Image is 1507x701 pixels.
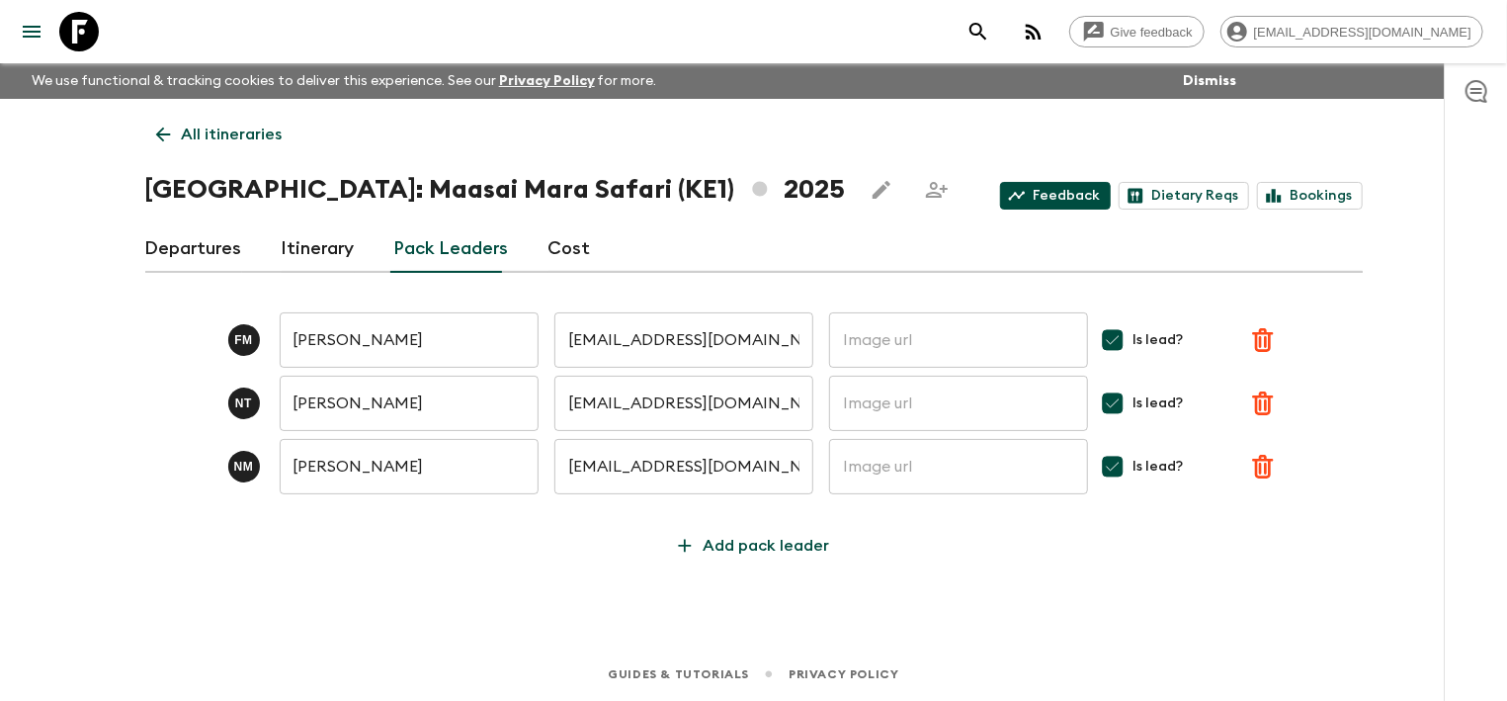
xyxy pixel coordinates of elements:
a: All itineraries [145,115,293,154]
a: Departures [145,225,242,273]
input: Image url [829,439,1088,494]
span: Give feedback [1100,25,1204,40]
input: Pack leader's email address [554,312,813,368]
p: N T [235,395,252,411]
a: Dietary Reqs [1119,182,1249,210]
span: Is lead? [1132,457,1183,477]
input: Pack leader's email address [554,376,813,431]
p: Add pack leader [704,534,830,558]
a: Privacy Policy [499,74,595,88]
a: Bookings [1257,182,1363,210]
input: Pack leader's email address [554,439,813,494]
input: Pack leader's full name [280,312,539,368]
a: Pack Leaders [394,225,509,273]
button: search adventures [959,12,998,51]
button: Add pack leader [662,526,846,566]
p: N M [234,459,254,475]
h1: [GEOGRAPHIC_DATA]: Maasai Mara Safari (KE1) 2025 [145,170,846,210]
button: Edit this itinerary [862,170,901,210]
button: menu [12,12,51,51]
div: [EMAIL_ADDRESS][DOMAIN_NAME] [1220,16,1483,47]
p: We use functional & tracking cookies to deliver this experience. See our for more. [24,63,665,99]
a: Privacy Policy [789,663,898,685]
a: Feedback [1000,182,1111,210]
input: Pack leader's full name [280,376,539,431]
input: Image url [829,376,1088,431]
span: Is lead? [1132,394,1183,413]
input: Image url [829,312,1088,368]
p: All itineraries [182,123,283,146]
a: Cost [548,225,591,273]
span: [EMAIL_ADDRESS][DOMAIN_NAME] [1243,25,1482,40]
a: Give feedback [1069,16,1205,47]
a: Guides & Tutorials [608,663,749,685]
a: Itinerary [282,225,355,273]
button: Dismiss [1178,67,1241,95]
span: Share this itinerary [917,170,957,210]
span: Is lead? [1132,330,1183,350]
p: F M [234,332,253,348]
input: Pack leader's full name [280,439,539,494]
